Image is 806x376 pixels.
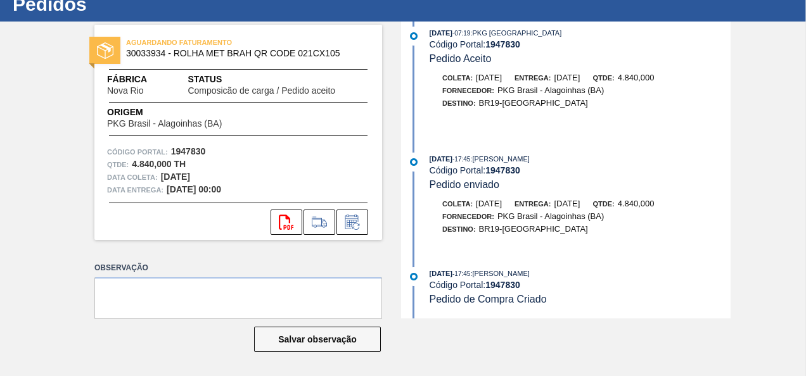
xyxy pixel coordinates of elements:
[452,270,470,277] span: - 17:45
[515,74,551,82] span: Entrega:
[592,74,614,82] span: Qtde:
[304,210,335,235] div: Ir para Composição de Carga
[485,165,520,175] strong: 1947830
[410,273,418,280] img: atual
[430,53,492,64] span: Pedido Aceito
[430,280,731,290] div: Código Portal:
[618,73,655,82] span: 4.840,000
[107,171,158,184] span: Data coleta:
[452,30,470,37] span: - 07:19
[107,158,129,171] span: Qtde :
[107,184,163,196] span: Data entrega:
[107,119,222,128] span: PKG Brasil - Alagoinhas (BA)
[107,73,184,86] span: Fábrica
[442,87,494,94] span: Fornecedor:
[479,98,588,108] span: BR19-[GEOGRAPHIC_DATA]
[94,259,382,277] label: Observação
[497,211,604,221] span: PKG Brasil - Alagoinhas (BA)
[442,225,476,233] span: Destino:
[107,106,258,119] span: Origem
[497,85,604,95] span: PKG Brasil - Alagoinhas (BA)
[161,172,190,182] strong: [DATE]
[479,224,588,234] span: BR19-[GEOGRAPHIC_DATA]
[107,86,144,96] span: Nova Rio
[515,200,551,208] span: Entrega:
[97,42,113,59] img: status
[430,29,452,37] span: [DATE]
[107,146,168,158] span: Código Portal:
[476,199,502,208] span: [DATE]
[430,270,452,277] span: [DATE]
[171,146,206,156] strong: 1947830
[430,165,731,175] div: Código Portal:
[430,179,499,190] span: Pedido enviado
[430,39,731,49] div: Código Portal:
[188,86,335,96] span: Composicão de carga / Pedido aceito
[470,270,530,277] span: : [PERSON_NAME]
[167,184,221,194] strong: [DATE] 00:00
[132,159,186,169] strong: 4.840,000 TH
[188,73,369,86] span: Status
[336,210,368,235] div: Informar alteração no pedido
[485,39,520,49] strong: 1947830
[470,29,561,37] span: : PKG [GEOGRAPHIC_DATA]
[271,210,302,235] div: Abrir arquivo PDF
[442,99,476,107] span: Destino:
[470,155,530,163] span: : [PERSON_NAME]
[452,156,470,163] span: - 17:45
[410,32,418,40] img: atual
[442,200,473,208] span: Coleta:
[618,199,655,208] span: 4.840,000
[554,199,580,208] span: [DATE]
[442,74,473,82] span: Coleta:
[476,73,502,82] span: [DATE]
[126,49,356,58] span: 30033934 - ROLHA MET BRAH QR CODE 021CX105
[485,280,520,290] strong: 1947830
[592,200,614,208] span: Qtde:
[410,158,418,166] img: atual
[430,155,452,163] span: [DATE]
[554,73,580,82] span: [DATE]
[254,327,381,352] button: Salvar observação
[442,213,494,220] span: Fornecedor:
[430,294,547,304] span: Pedido de Compra Criado
[126,36,304,49] span: AGUARDANDO FATURAMENTO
